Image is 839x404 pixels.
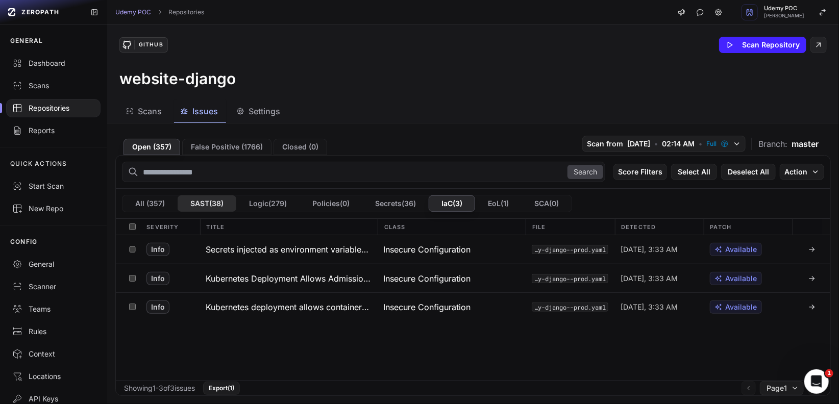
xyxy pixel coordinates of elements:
[116,264,830,292] div: Info Kubernetes Deployment Allows Admission of Root Containers Due to Missing Security Context In...
[760,381,804,395] button: Page1
[21,8,59,16] span: ZEROPATH
[12,349,94,359] div: Context
[621,273,678,284] span: [DATE], 3:33 AM
[719,37,806,53] button: Scan Repository
[567,165,603,179] button: Search
[726,302,757,312] span: Available
[138,105,162,117] span: Scans
[767,383,787,393] span: Page 1
[522,195,572,212] button: SCA(0)
[10,160,67,168] p: QUICK ACTIONS
[12,371,94,382] div: Locations
[378,219,526,235] div: Class
[621,244,678,255] span: [DATE], 3:33 AM
[780,164,824,180] button: Action
[383,272,471,285] span: Insecure Configuration
[706,140,717,148] span: Full
[119,69,236,88] h3: website-django
[168,8,204,16] a: Repositories
[12,81,94,91] div: Scans
[300,195,362,212] button: Policies(0)
[526,219,614,235] div: File
[200,219,378,235] div: Title
[704,219,793,235] div: Patch
[182,139,272,155] button: False Positive (1766)
[206,272,372,285] h3: Kubernetes Deployment Allows Admission of Root Containers Due to Missing Security Context
[362,195,429,212] button: Secrets(36)
[206,301,372,313] h3: Kubernetes deployment allows container privilege escalation in `haproxy-django--prod.yaml`
[12,282,94,292] div: Scanner
[12,204,94,214] div: New Repo
[116,292,830,321] div: Info Kubernetes deployment allows container privilege escalation in `haproxy-django--prod.yaml` I...
[621,302,678,312] span: [DATE], 3:33 AM
[12,103,94,113] div: Repositories
[475,195,522,212] button: EoL(1)
[12,394,94,404] div: API Keys
[124,139,180,155] button: Open (357)
[804,369,829,394] iframe: Intercom live chat
[764,6,804,11] span: Udemy POC
[662,139,695,149] span: 02:14 AM
[587,139,623,149] span: Scan from
[146,272,169,285] span: Info
[726,273,757,284] span: Available
[721,164,776,180] button: Deselect All
[10,37,43,45] p: GENERAL
[582,136,746,152] button: Scan from [DATE] • 02:14 AM • Full
[178,195,236,212] button: SAST(38)
[274,139,327,155] button: Closed (0)
[383,301,471,313] span: Insecure Configuration
[532,302,608,312] button: services/django/k8s/haproxy-django--prod.yaml
[249,105,280,117] span: Settings
[200,264,378,292] button: Kubernetes Deployment Allows Admission of Root Containers Due to Missing Security Context
[10,238,37,246] p: CONFIG
[200,235,378,264] button: Secrets injected as environment variables in Kubernetes deployment manifest
[156,9,163,16] svg: chevron right,
[12,181,94,191] div: Start Scan
[726,244,757,255] span: Available
[4,4,82,20] a: ZEROPATH
[613,164,667,180] button: Score Filters
[122,195,178,212] button: All (357)
[206,243,372,256] h3: Secrets injected as environment variables in Kubernetes deployment manifest
[699,139,702,149] span: •
[124,383,195,393] div: Showing 1 - 3 of 3 issues
[654,139,658,149] span: •
[12,125,94,136] div: Reports
[671,164,717,180] button: Select All
[532,245,608,254] button: services/django/k8s/haproxy-django--prod.yaml
[792,138,819,150] span: master
[146,300,169,314] span: Info
[192,105,218,117] span: Issues
[532,274,608,283] button: services/django/k8s/haproxy-django--prod.yaml
[134,40,167,49] div: GitHub
[627,139,650,149] span: [DATE]
[12,259,94,269] div: General
[383,243,471,256] span: Insecure Configuration
[615,219,704,235] div: Detected
[12,58,94,68] div: Dashboard
[12,326,94,337] div: Rules
[140,219,200,235] div: Severity
[200,293,378,321] button: Kubernetes deployment allows container privilege escalation in `haproxy-django--prod.yaml`
[115,8,151,16] a: Udemy POC
[115,8,204,16] nav: breadcrumb
[236,195,300,212] button: Logic(279)
[203,382,240,395] button: Export(1)
[764,13,804,18] span: [PERSON_NAME]
[429,195,475,212] button: IaC(3)
[12,304,94,314] div: Teams
[146,243,169,256] span: Info
[116,235,830,264] div: Info Secrets injected as environment variables in Kubernetes deployment manifest Insecure Configu...
[825,369,833,377] span: 1
[758,138,787,150] span: Branch:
